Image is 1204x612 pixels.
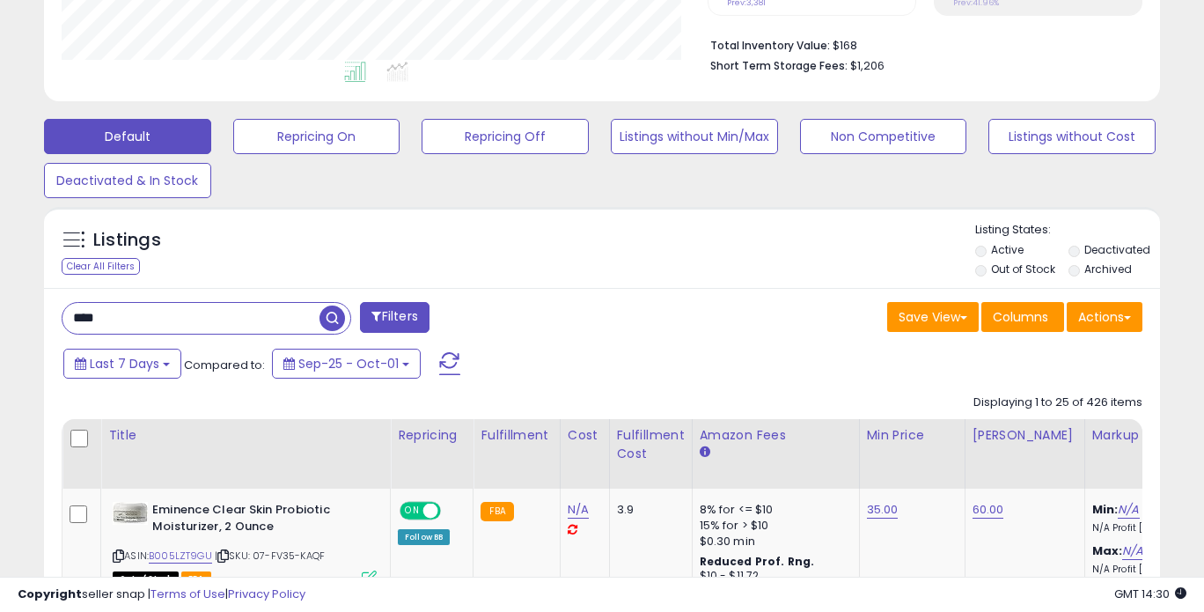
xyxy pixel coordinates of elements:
[981,302,1064,332] button: Columns
[1114,586,1186,602] span: 2025-10-9 14:30 GMT
[44,163,211,198] button: Deactivated & In Stock
[973,501,1004,519] a: 60.00
[700,554,815,569] b: Reduced Prof. Rng.
[150,586,225,602] a: Terms of Use
[617,502,679,518] div: 3.9
[422,119,589,154] button: Repricing Off
[700,502,846,518] div: 8% for <= $10
[108,426,383,445] div: Title
[1067,302,1142,332] button: Actions
[710,38,830,53] b: Total Inventory Value:
[700,426,852,445] div: Amazon Fees
[152,502,366,539] b: Eminence Clear Skin Probiotic Moisturizer, 2 Ounce
[481,426,552,445] div: Fulfillment
[62,258,140,275] div: Clear All Filters
[568,501,589,519] a: N/A
[18,586,82,602] strong: Copyright
[398,529,450,545] div: Follow BB
[993,308,1048,326] span: Columns
[800,119,967,154] button: Non Competitive
[975,222,1161,239] p: Listing States:
[700,445,710,461] small: Amazon Fees.
[1084,262,1132,277] label: Archived
[867,501,899,519] a: 35.00
[850,57,885,74] span: $1,206
[228,586,305,602] a: Privacy Policy
[991,242,1024,257] label: Active
[867,426,958,445] div: Min Price
[617,426,685,463] div: Fulfillment Cost
[700,534,846,549] div: $0.30 min
[113,502,148,525] img: 41n-ugqRLlL._SL40_.jpg
[93,228,161,253] h5: Listings
[710,33,1129,55] li: $168
[63,349,181,379] button: Last 7 Days
[988,119,1156,154] button: Listings without Cost
[18,586,305,603] div: seller snap | |
[611,119,778,154] button: Listings without Min/Max
[1084,242,1150,257] label: Deactivated
[1092,501,1119,518] b: Min:
[887,302,979,332] button: Save View
[973,394,1142,411] div: Displaying 1 to 25 of 426 items
[710,58,848,73] b: Short Term Storage Fees:
[401,504,423,519] span: ON
[398,426,466,445] div: Repricing
[991,262,1055,277] label: Out of Stock
[973,426,1077,445] div: [PERSON_NAME]
[215,549,325,563] span: | SKU: 07-FV35-KAQF
[1122,542,1143,560] a: N/A
[360,302,429,333] button: Filters
[44,119,211,154] button: Default
[184,357,265,373] span: Compared to:
[149,549,212,564] a: B005LZT9GU
[113,502,377,584] div: ASIN:
[700,518,846,534] div: 15% for > $10
[233,119,400,154] button: Repricing On
[298,355,399,372] span: Sep-25 - Oct-01
[1118,501,1139,519] a: N/A
[1092,542,1123,559] b: Max:
[90,355,159,372] span: Last 7 Days
[568,426,602,445] div: Cost
[438,504,466,519] span: OFF
[272,349,421,379] button: Sep-25 - Oct-01
[481,502,513,521] small: FBA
